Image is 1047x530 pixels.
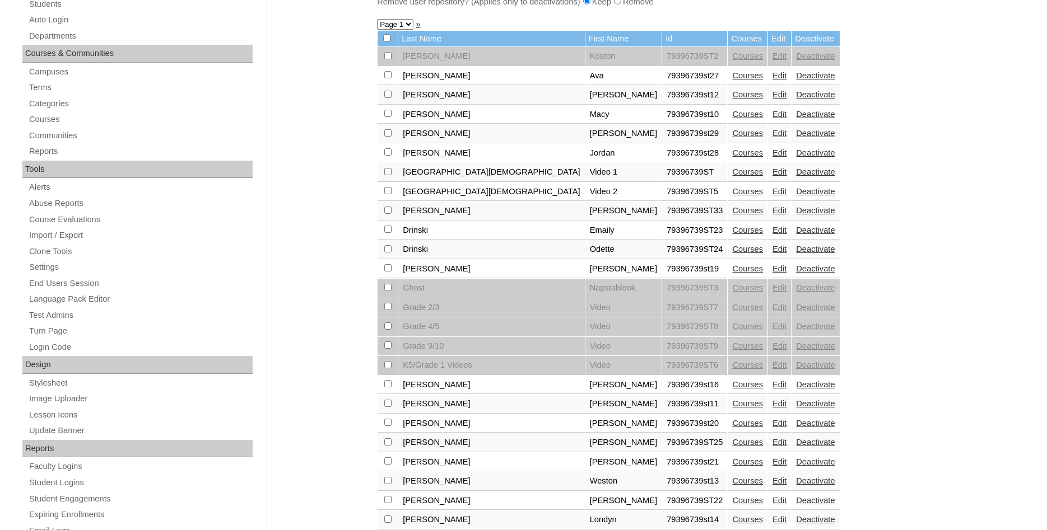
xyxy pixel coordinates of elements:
a: Edit [773,187,787,196]
a: Edit [773,476,787,485]
td: Weston [585,472,662,491]
a: Deactivate [796,206,835,215]
a: Abuse Reports [28,196,253,210]
a: Edit [773,341,787,350]
td: [PERSON_NAME] [398,124,585,143]
td: 79396739ST24 [662,240,727,259]
a: Deactivate [796,226,835,234]
a: Courses [732,515,763,524]
a: Edit [773,226,787,234]
a: Courses [732,110,763,119]
td: 79396739st12 [662,86,727,105]
td: 79396739st11 [662,395,727,414]
a: Deactivate [796,380,835,389]
a: Deactivate [796,187,835,196]
a: Courses [732,496,763,505]
td: [PERSON_NAME] [585,201,662,221]
a: Edit [773,419,787,428]
td: 79396739st21 [662,453,727,472]
a: Deactivate [796,167,835,176]
td: Drinski [398,240,585,259]
a: Lesson Icons [28,408,253,422]
a: Courses [732,419,763,428]
td: Deactivate [792,31,839,47]
a: Deactivate [796,110,835,119]
td: Video 1 [585,163,662,182]
td: Grade 9/10 [398,337,585,356]
td: 79396739ST [662,163,727,182]
td: [PERSON_NAME] [585,395,662,414]
a: Update Banner [28,424,253,438]
td: Koston [585,47,662,66]
td: Macy [585,105,662,124]
a: Deactivate [796,496,835,505]
a: Deactivate [796,245,835,254]
td: [PERSON_NAME] [398,453,585,472]
a: Edit [773,399,787,408]
a: Edit [773,245,787,254]
a: Courses [732,148,763,157]
a: Deactivate [796,341,835,350]
td: 79396739st16 [662,376,727,395]
td: Napstablook [585,279,662,298]
td: Grade 2/3 [398,298,585,317]
a: Edit [773,51,787,60]
td: [PERSON_NAME] [398,105,585,124]
a: Edit [773,148,787,157]
td: 79396739ST7 [662,298,727,317]
a: Language Pack Editor [28,292,253,306]
td: [PERSON_NAME] [585,376,662,395]
a: Auto Login [28,13,253,27]
td: 79396739st20 [662,414,727,433]
td: [PERSON_NAME] [398,260,585,279]
a: Import / Export [28,228,253,242]
a: Deactivate [796,476,835,485]
a: Deactivate [796,264,835,273]
td: Video [585,337,662,356]
td: Video [585,298,662,317]
td: [PERSON_NAME] [398,376,585,395]
a: Deactivate [796,515,835,524]
td: [PERSON_NAME] [585,124,662,143]
a: Deactivate [796,71,835,80]
a: Courses [732,341,763,350]
td: Emaily [585,221,662,240]
a: Courses [732,90,763,99]
a: Edit [773,90,787,99]
a: Edit [773,438,787,447]
td: Id [662,31,727,47]
td: [PERSON_NAME] [398,144,585,163]
td: [PERSON_NAME] [398,67,585,86]
td: Video 2 [585,182,662,201]
a: Courses [732,476,763,485]
a: Edit [773,360,787,369]
a: Courses [732,206,763,215]
a: Campuses [28,65,253,79]
a: Courses [732,129,763,138]
a: Image Uploader [28,392,253,406]
td: Odette [585,240,662,259]
td: 79396739ST3 [662,279,727,298]
a: Edit [773,110,787,119]
a: Departments [28,29,253,43]
a: Edit [773,283,787,292]
a: Clone Tools [28,245,253,259]
a: Edit [773,515,787,524]
a: Courses [28,112,253,126]
td: First Name [585,31,662,47]
td: Londyn [585,510,662,529]
td: [PERSON_NAME] [398,86,585,105]
a: Deactivate [796,148,835,157]
a: Faculty Logins [28,459,253,473]
a: Courses [732,322,763,331]
a: » [416,20,420,29]
a: Edit [773,264,787,273]
td: Grade 4/5 [398,317,585,336]
a: Courses [732,187,763,196]
td: [PERSON_NAME] [585,260,662,279]
td: [PERSON_NAME] [585,453,662,472]
a: Login Code [28,340,253,354]
td: [PERSON_NAME] [398,433,585,452]
a: Test Admins [28,308,253,322]
td: [PERSON_NAME] [398,491,585,510]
